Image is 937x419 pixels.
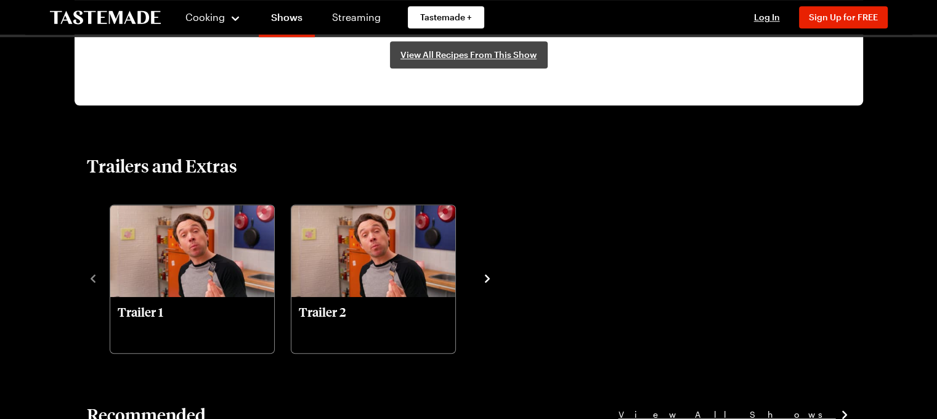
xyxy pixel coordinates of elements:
[809,12,878,22] span: Sign Up for FREE
[290,201,471,354] div: 2 / 2
[87,271,99,285] button: navigate to previous item
[291,205,455,298] img: trailer
[390,41,548,68] a: View All Recipes From This Show
[259,2,315,37] a: Shows
[742,11,792,23] button: Log In
[754,12,780,22] span: Log In
[799,6,888,28] button: Sign Up for FREE
[400,49,537,61] span: View All Recipes From This Show
[408,6,484,28] a: Tastemade +
[118,304,267,334] p: Trailer 1
[299,304,448,334] p: Trailer 2
[110,205,274,298] img: trailer
[481,271,493,285] button: navigate to next item
[185,2,241,32] button: Cooking
[420,11,472,23] span: Tastemade +
[87,155,237,177] h2: Trailers and Extras
[50,10,161,25] a: To Tastemade Home Page
[185,11,225,23] span: Cooking
[109,201,290,354] div: 1 / 2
